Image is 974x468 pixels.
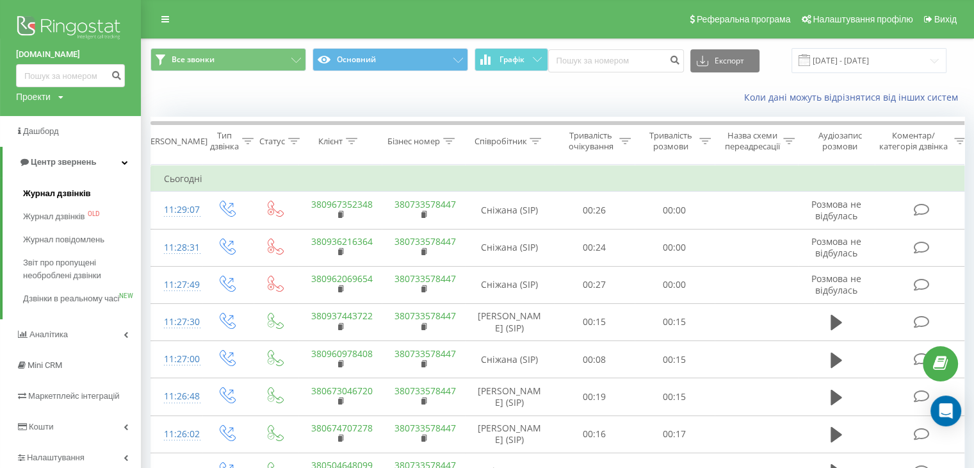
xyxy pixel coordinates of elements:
[876,130,951,152] div: Коментар/категорія дзвінка
[23,256,134,282] span: Звіт про пропущені необроблені дзвінки
[23,287,141,310] a: Дзвінки в реальному часіNEW
[635,378,715,415] td: 00:15
[16,90,51,103] div: Проекти
[16,13,125,45] img: Ringostat logo
[164,197,190,222] div: 11:29:07
[465,229,555,266] td: Сніжана (SIP)
[151,166,971,192] td: Сьогодні
[811,198,861,222] span: Розмова не відбулась
[635,415,715,453] td: 00:17
[465,378,555,415] td: [PERSON_NAME] (SIP)
[311,272,373,285] a: 380962069654
[164,272,190,297] div: 11:27:49
[164,347,190,372] div: 11:27:00
[311,347,373,360] a: 380960978408
[465,303,555,340] td: [PERSON_NAME] (SIP)
[811,272,861,296] span: Розмова не відбулась
[387,136,440,147] div: Бізнес номер
[465,415,555,453] td: [PERSON_NAME] (SIP)
[164,235,190,260] div: 11:28:31
[210,130,239,152] div: Тип дзвінка
[930,396,961,426] div: Open Intercom Messenger
[23,251,141,287] a: Звіт про пропущені необроблені дзвінки
[635,341,715,378] td: 00:15
[3,147,141,178] a: Центр звернень
[465,192,555,229] td: Сніжана (SIP)
[555,192,635,229] td: 00:26
[635,266,715,303] td: 00:00
[27,453,85,462] span: Налаштування
[23,292,119,305] span: Дзвінки в реальному часі
[725,130,780,152] div: Назва схеми переадресації
[28,360,62,370] span: Mini CRM
[394,272,456,285] a: 380733578447
[311,198,373,210] a: 380967352348
[311,310,373,322] a: 380937443722
[259,136,285,147] div: Статус
[16,48,125,61] a: [DOMAIN_NAME]
[311,235,373,247] a: 380936216364
[635,192,715,229] td: 00:00
[548,49,684,72] input: Пошук за номером
[394,310,456,322] a: 380733578447
[555,341,635,378] td: 00:08
[744,91,964,103] a: Коли дані можуть відрізнятися вiд інших систем
[465,341,555,378] td: Сніжана (SIP)
[394,422,456,434] a: 380733578447
[934,14,957,24] span: Вихід
[23,126,59,136] span: Дашборд
[809,130,871,152] div: Аудіозапис розмови
[16,64,125,87] input: Пошук за номером
[697,14,791,24] span: Реферальна програма
[555,378,635,415] td: 00:19
[813,14,913,24] span: Налаштування профілю
[164,310,190,335] div: 11:27:30
[474,136,526,147] div: Співробітник
[164,384,190,409] div: 11:26:48
[23,233,104,246] span: Журнал повідомлень
[811,235,861,259] span: Розмова не відбулась
[23,228,141,251] a: Журнал повідомлень
[394,235,456,247] a: 380733578447
[150,48,306,71] button: Все звонки
[23,182,141,205] a: Журнал дзвінків
[555,229,635,266] td: 00:24
[394,385,456,397] a: 380733578447
[635,303,715,340] td: 00:15
[172,54,215,65] span: Все звонки
[29,330,68,339] span: Аналiтика
[28,391,120,401] span: Маркетплейс інтеграцій
[555,303,635,340] td: 00:15
[499,55,524,64] span: Графік
[555,266,635,303] td: 00:27
[311,385,373,397] a: 380673046720
[465,266,555,303] td: Сніжана (SIP)
[645,130,696,152] div: Тривалість розмови
[143,136,207,147] div: [PERSON_NAME]
[690,49,759,72] button: Експорт
[23,205,141,228] a: Журнал дзвінківOLD
[565,130,616,152] div: Тривалість очікування
[312,48,468,71] button: Основний
[23,187,91,200] span: Журнал дзвінків
[394,198,456,210] a: 380733578447
[555,415,635,453] td: 00:16
[475,48,548,71] button: Графік
[635,229,715,266] td: 00:00
[394,347,456,360] a: 380733578447
[23,210,85,223] span: Журнал дзвінків
[29,422,53,431] span: Кошти
[164,422,190,447] div: 11:26:02
[318,136,343,147] div: Клієнт
[311,422,373,434] a: 380674707278
[31,157,96,167] span: Центр звернень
